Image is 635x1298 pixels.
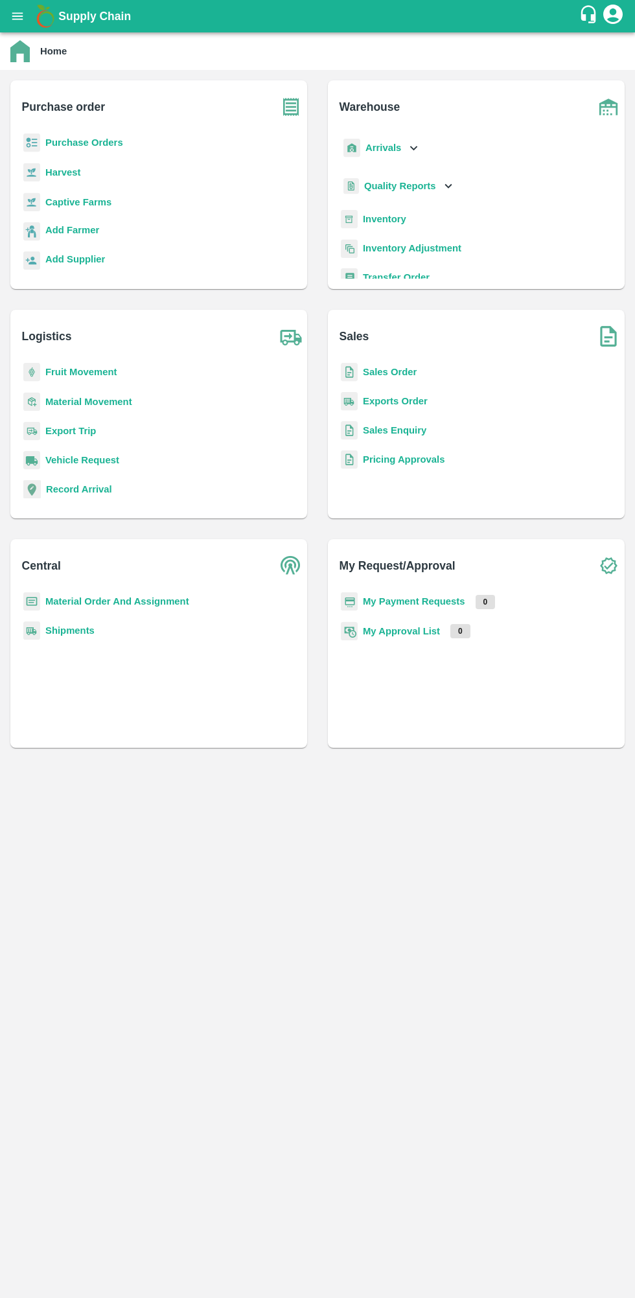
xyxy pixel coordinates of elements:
img: harvest [23,192,40,212]
a: My Approval List [363,626,440,636]
b: Supply Chain [58,10,131,23]
a: Export Trip [45,426,96,436]
img: farmer [23,222,40,241]
img: whInventory [341,210,358,229]
img: logo [32,3,58,29]
a: Captive Farms [45,197,111,207]
a: Record Arrival [46,484,112,494]
a: Fruit Movement [45,367,117,377]
a: Add Supplier [45,252,105,270]
div: Quality Reports [341,173,456,200]
button: open drawer [3,1,32,31]
p: 0 [476,595,496,609]
a: Sales Enquiry [363,425,426,435]
a: Material Movement [45,397,132,407]
img: home [10,40,30,62]
b: Sales [340,327,369,345]
a: Material Order And Assignment [45,596,189,607]
a: Harvest [45,167,80,178]
b: My Request/Approval [340,557,456,575]
img: warehouse [592,91,625,123]
img: centralMaterial [23,592,40,611]
img: vehicle [23,451,40,470]
a: Exports Order [363,396,428,406]
a: Inventory Adjustment [363,243,461,253]
a: Vehicle Request [45,455,119,465]
img: payment [341,592,358,611]
img: shipments [341,392,358,411]
img: check [592,550,625,582]
img: recordArrival [23,480,41,498]
a: Supply Chain [58,7,579,25]
a: Sales Order [363,367,417,377]
img: soSales [592,320,625,353]
img: purchase [275,91,307,123]
img: sales [341,363,358,382]
b: Central [22,557,61,575]
img: central [275,550,307,582]
img: truck [275,320,307,353]
img: fruit [23,363,40,382]
b: Warehouse [340,98,400,116]
a: Purchase Orders [45,137,123,148]
img: shipments [23,621,40,640]
b: Quality Reports [364,181,436,191]
b: Arrivals [365,143,401,153]
img: sales [341,421,358,440]
a: Add Farmer [45,223,99,240]
img: supplier [23,251,40,270]
img: delivery [23,422,40,441]
div: customer-support [579,5,601,28]
img: qualityReport [343,178,359,194]
a: Pricing Approvals [363,454,444,465]
a: Shipments [45,625,95,636]
img: harvest [23,163,40,182]
img: inventory [341,239,358,258]
p: 0 [450,624,470,638]
b: Purchase order [22,98,105,116]
img: approval [341,621,358,641]
a: Transfer Order [363,272,430,283]
img: material [23,392,40,411]
div: account of current user [601,3,625,30]
img: whArrival [343,139,360,157]
b: Add Farmer [45,225,99,235]
img: whTransfer [341,268,358,287]
img: sales [341,450,358,469]
a: Inventory [363,214,406,224]
a: My Payment Requests [363,596,465,607]
b: Add Supplier [45,254,105,264]
img: reciept [23,133,40,152]
b: Logistics [22,327,72,345]
b: Home [40,46,67,56]
div: Arrivals [341,133,421,163]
